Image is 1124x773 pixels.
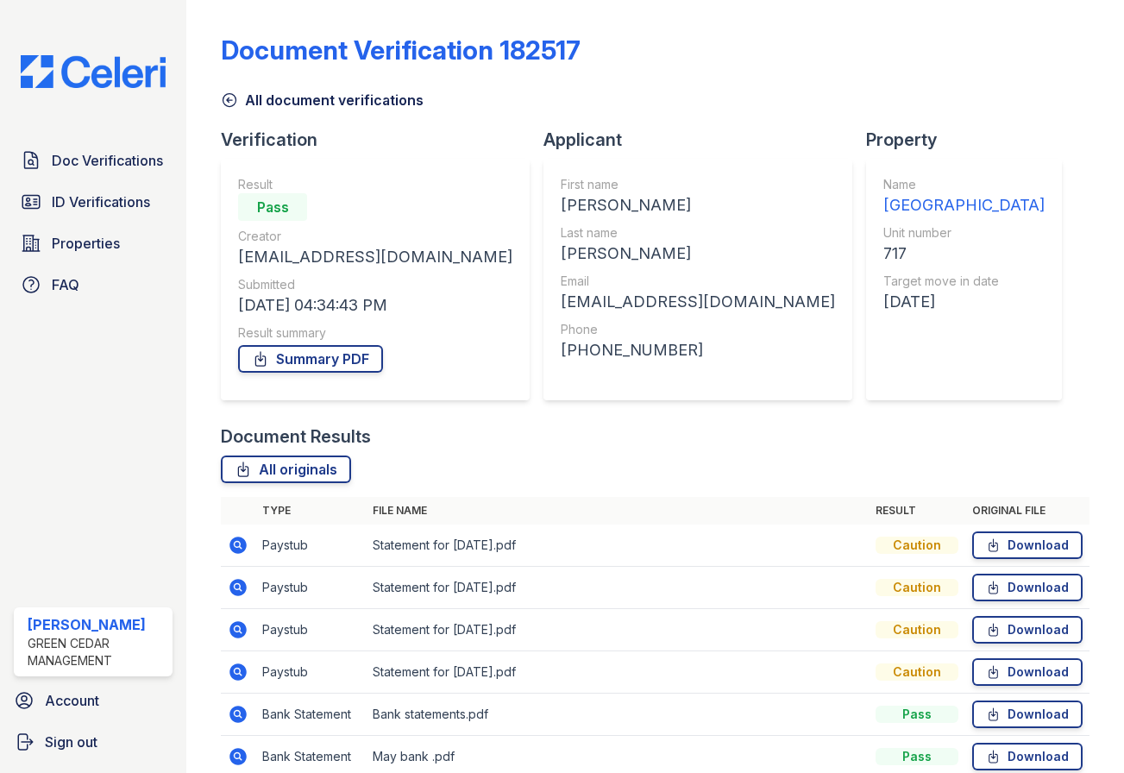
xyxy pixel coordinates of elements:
[221,424,371,449] div: Document Results
[366,567,869,609] td: Statement for [DATE].pdf
[883,290,1045,314] div: [DATE]
[965,497,1089,525] th: Original file
[238,276,512,293] div: Submitted
[876,663,958,681] div: Caution
[14,185,173,219] a: ID Verifications
[52,233,120,254] span: Properties
[876,579,958,596] div: Caution
[972,743,1083,770] a: Download
[866,128,1076,152] div: Property
[52,150,163,171] span: Doc Verifications
[52,274,79,295] span: FAQ
[52,192,150,212] span: ID Verifications
[366,525,869,567] td: Statement for [DATE].pdf
[561,193,835,217] div: [PERSON_NAME]
[972,531,1083,559] a: Download
[561,176,835,193] div: First name
[7,725,179,759] a: Sign out
[561,224,835,242] div: Last name
[883,224,1045,242] div: Unit number
[14,267,173,302] a: FAQ
[255,694,366,736] td: Bank Statement
[221,128,543,152] div: Verification
[561,273,835,290] div: Email
[255,609,366,651] td: Paystub
[561,242,835,266] div: [PERSON_NAME]
[255,497,366,525] th: Type
[221,456,351,483] a: All originals
[255,567,366,609] td: Paystub
[876,537,958,554] div: Caution
[972,616,1083,644] a: Download
[366,497,869,525] th: File name
[221,90,424,110] a: All document verifications
[561,290,835,314] div: [EMAIL_ADDRESS][DOMAIN_NAME]
[14,143,173,178] a: Doc Verifications
[45,690,99,711] span: Account
[561,338,835,362] div: [PHONE_NUMBER]
[221,35,581,66] div: Document Verification 182517
[876,748,958,765] div: Pass
[972,658,1083,686] a: Download
[366,651,869,694] td: Statement for [DATE].pdf
[238,193,307,221] div: Pass
[238,345,383,373] a: Summary PDF
[14,226,173,261] a: Properties
[972,574,1083,601] a: Download
[255,525,366,567] td: Paystub
[238,324,512,342] div: Result summary
[238,176,512,193] div: Result
[883,176,1045,217] a: Name [GEOGRAPHIC_DATA]
[28,614,166,635] div: [PERSON_NAME]
[255,651,366,694] td: Paystub
[876,706,958,723] div: Pass
[28,635,166,669] div: Green Cedar Management
[883,193,1045,217] div: [GEOGRAPHIC_DATA]
[45,732,97,752] span: Sign out
[883,242,1045,266] div: 717
[238,228,512,245] div: Creator
[238,293,512,317] div: [DATE] 04:34:43 PM
[7,683,179,718] a: Account
[543,128,866,152] div: Applicant
[883,176,1045,193] div: Name
[238,245,512,269] div: [EMAIL_ADDRESS][DOMAIN_NAME]
[972,701,1083,728] a: Download
[366,694,869,736] td: Bank statements.pdf
[876,621,958,638] div: Caution
[883,273,1045,290] div: Target move in date
[7,55,179,88] img: CE_Logo_Blue-a8612792a0a2168367f1c8372b55b34899dd931a85d93a1a3d3e32e68fde9ad4.png
[561,321,835,338] div: Phone
[366,609,869,651] td: Statement for [DATE].pdf
[869,497,965,525] th: Result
